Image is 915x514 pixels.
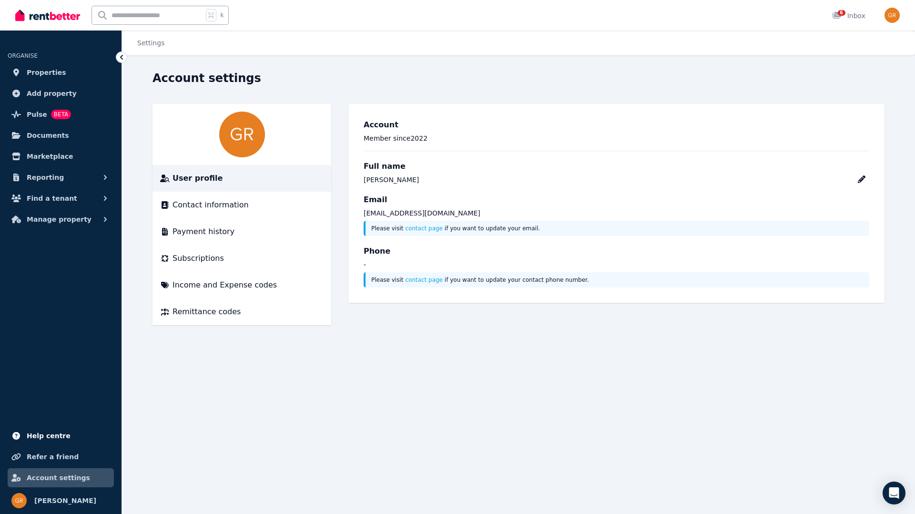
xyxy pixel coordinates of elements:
[405,225,443,232] a: contact page
[160,226,324,237] a: Payment history
[219,112,265,157] img: Guy Rotenberg
[8,189,114,208] button: Find a tenant
[15,8,80,22] img: RentBetter
[884,8,900,23] img: Guy Rotenberg
[27,430,71,442] span: Help centre
[27,214,91,225] span: Manage property
[173,253,224,264] span: Subscriptions
[27,67,66,78] span: Properties
[160,253,324,264] a: Subscriptions
[160,279,324,291] a: Income and Expense codes
[364,119,869,131] h3: Account
[364,208,869,218] p: [EMAIL_ADDRESS][DOMAIN_NAME]
[122,31,176,55] nav: Breadcrumb
[34,495,96,506] span: [PERSON_NAME]
[220,11,224,19] span: k
[173,306,241,318] span: Remittance codes
[8,426,114,445] a: Help centre
[8,105,114,124] a: PulseBETA
[173,226,234,237] span: Payment history
[371,276,864,284] p: Please visit if you want to update your contact phone number.
[8,52,38,59] span: ORGANISE
[832,11,865,21] div: Inbox
[160,306,324,318] a: Remittance codes
[152,71,261,86] h1: Account settings
[8,84,114,103] a: Add property
[8,63,114,82] a: Properties
[27,109,47,120] span: Pulse
[137,39,164,47] a: Settings
[8,168,114,187] button: Reporting
[8,147,114,166] a: Marketplace
[838,10,845,16] span: 6
[11,493,27,508] img: Guy Rotenberg
[27,193,77,204] span: Find a tenant
[27,172,64,183] span: Reporting
[364,161,869,172] h3: Full name
[364,260,869,269] p: -
[8,447,114,466] a: Refer a friend
[173,279,277,291] span: Income and Expense codes
[371,225,864,232] p: Please visit if you want to update your email.
[364,246,869,257] h3: Phone
[8,468,114,487] a: Account settings
[27,472,90,483] span: Account settings
[364,134,869,143] p: Member since 2022
[405,277,443,283] a: contact page
[8,210,114,229] button: Manage property
[364,194,869,206] h3: Email
[173,173,223,184] span: User profile
[51,110,71,119] span: BETA
[27,130,69,141] span: Documents
[27,151,73,162] span: Marketplace
[364,175,419,185] div: [PERSON_NAME]
[173,199,249,211] span: Contact information
[160,173,324,184] a: User profile
[27,451,79,463] span: Refer a friend
[883,482,905,504] div: Open Intercom Messenger
[8,126,114,145] a: Documents
[160,199,324,211] a: Contact information
[27,88,77,99] span: Add property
